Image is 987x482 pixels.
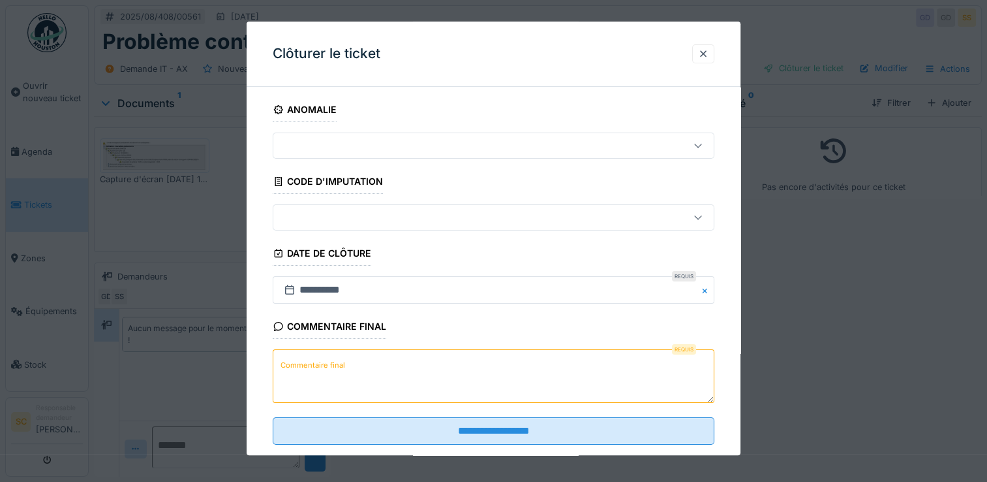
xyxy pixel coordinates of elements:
[700,277,714,304] button: Close
[273,100,337,122] div: Anomalie
[273,46,380,62] h3: Clôturer le ticket
[672,272,696,282] div: Requis
[273,172,383,194] div: Code d'imputation
[273,317,386,340] div: Commentaire final
[273,244,371,266] div: Date de clôture
[278,357,348,374] label: Commentaire final
[672,345,696,355] div: Requis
